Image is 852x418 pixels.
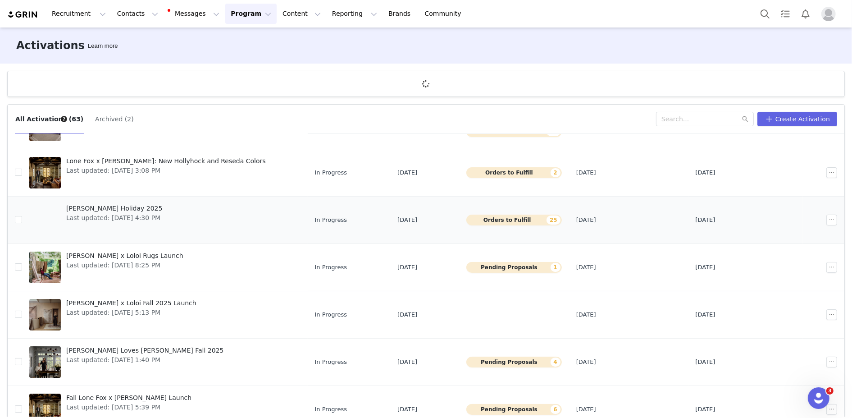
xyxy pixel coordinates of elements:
[66,393,191,403] span: Fall Lone Fox x [PERSON_NAME] Launch
[696,216,715,225] span: [DATE]
[696,263,715,272] span: [DATE]
[66,251,183,261] span: [PERSON_NAME] x Loloi Rugs Launch
[66,308,196,317] span: Last updated: [DATE] 5:13 PM
[66,166,266,175] span: Last updated: [DATE] 3:08 PM
[66,204,162,213] span: [PERSON_NAME] Holiday 2025
[696,405,715,414] span: [DATE]
[66,403,191,412] span: Last updated: [DATE] 5:39 PM
[66,299,196,308] span: [PERSON_NAME] x Loloi Fall 2025 Launch
[466,167,561,178] button: Orders to Fulfill2
[816,7,845,21] button: Profile
[29,249,301,285] a: [PERSON_NAME] x Loloi Rugs LaunchLast updated: [DATE] 8:25 PM
[808,387,829,409] iframe: Intercom live chat
[95,112,134,126] button: Archived (2)
[29,155,301,191] a: Lone Fox x [PERSON_NAME]: New Hollyhock and Reseda ColorsLast updated: [DATE] 3:08 PM
[576,358,596,367] span: [DATE]
[164,4,225,24] button: Messages
[66,261,183,270] span: Last updated: [DATE] 8:25 PM
[315,168,347,177] span: In Progress
[821,7,836,21] img: placeholder-profile.jpg
[576,216,596,225] span: [DATE]
[576,310,596,319] span: [DATE]
[7,10,39,19] img: grin logo
[15,112,84,126] button: All Activations (63)
[46,4,111,24] button: Recruitment
[29,297,301,333] a: [PERSON_NAME] x Loloi Fall 2025 LaunchLast updated: [DATE] 5:13 PM
[397,168,417,177] span: [DATE]
[696,168,715,177] span: [DATE]
[397,310,417,319] span: [DATE]
[576,168,596,177] span: [DATE]
[576,405,596,414] span: [DATE]
[696,310,715,319] span: [DATE]
[277,4,326,24] button: Content
[86,41,119,51] div: Tooltip anchor
[16,37,85,54] h3: Activations
[397,263,417,272] span: [DATE]
[757,112,837,126] button: Create Activation
[466,404,561,415] button: Pending Proposals6
[315,216,347,225] span: In Progress
[315,263,347,272] span: In Progress
[397,216,417,225] span: [DATE]
[315,358,347,367] span: In Progress
[60,115,68,123] div: Tooltip anchor
[419,4,471,24] a: Community
[466,262,561,273] button: Pending Proposals1
[66,355,223,365] span: Last updated: [DATE] 1:40 PM
[383,4,419,24] a: Brands
[29,202,301,238] a: [PERSON_NAME] Holiday 2025Last updated: [DATE] 4:30 PM
[466,357,561,367] button: Pending Proposals4
[397,358,417,367] span: [DATE]
[327,4,383,24] button: Reporting
[656,112,754,126] input: Search...
[315,310,347,319] span: In Progress
[66,156,266,166] span: Lone Fox x [PERSON_NAME]: New Hollyhock and Reseda Colors
[397,405,417,414] span: [DATE]
[225,4,277,24] button: Program
[826,387,834,395] span: 3
[66,213,162,223] span: Last updated: [DATE] 4:30 PM
[66,346,223,355] span: [PERSON_NAME] Loves [PERSON_NAME] Fall 2025
[742,116,748,122] i: icon: search
[755,4,775,24] button: Search
[576,263,596,272] span: [DATE]
[112,4,164,24] button: Contacts
[796,4,816,24] button: Notifications
[466,215,561,225] button: Orders to Fulfill25
[29,344,301,380] a: [PERSON_NAME] Loves [PERSON_NAME] Fall 2025Last updated: [DATE] 1:40 PM
[696,358,715,367] span: [DATE]
[775,4,795,24] a: Tasks
[315,405,347,414] span: In Progress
